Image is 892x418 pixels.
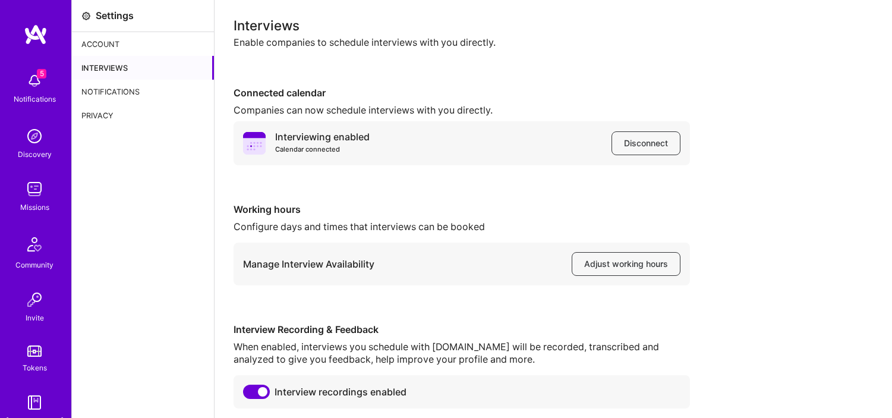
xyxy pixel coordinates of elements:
img: teamwork [23,177,46,201]
img: discovery [23,124,46,148]
div: Companies can now schedule interviews with you directly. [234,104,690,117]
div: Interviews [72,56,214,80]
div: Notifications [14,93,56,105]
div: Privacy [72,103,214,127]
div: Working hours [234,203,690,216]
div: Tokens [23,362,47,374]
div: Community [15,259,53,271]
span: Adjust working hours [584,258,668,270]
img: Invite [23,288,46,312]
div: Account [72,32,214,56]
div: Calendar connected [275,143,370,156]
div: Notifications [72,80,214,103]
div: Manage Interview Availability [243,258,374,271]
img: guide book [23,391,46,414]
button: Disconnect [612,131,680,155]
div: Interview Recording & Feedback [234,323,690,336]
span: 5 [37,69,46,78]
img: tokens [27,345,42,357]
div: Enable companies to schedule interviews with you directly. [234,36,873,49]
button: Adjust working hours [572,252,680,276]
i: icon PurpleCalendar [243,132,266,155]
div: Configure days and times that interviews can be booked [234,221,690,233]
div: Missions [20,201,49,213]
img: Community [20,230,49,259]
img: logo [24,24,48,45]
div: Invite [26,312,44,324]
div: Interviewing enabled [275,131,370,156]
div: Connected calendar [234,87,690,99]
div: Discovery [18,148,52,161]
span: Disconnect [624,137,668,149]
img: bell [23,69,46,93]
span: Interview recordings enabled [275,386,406,398]
div: Interviews [234,19,873,32]
div: Settings [96,10,134,22]
div: When enabled, interviews you schedule with [DOMAIN_NAME] will be recorded, transcribed and analyz... [234,341,690,366]
i: icon Settings [81,11,91,21]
